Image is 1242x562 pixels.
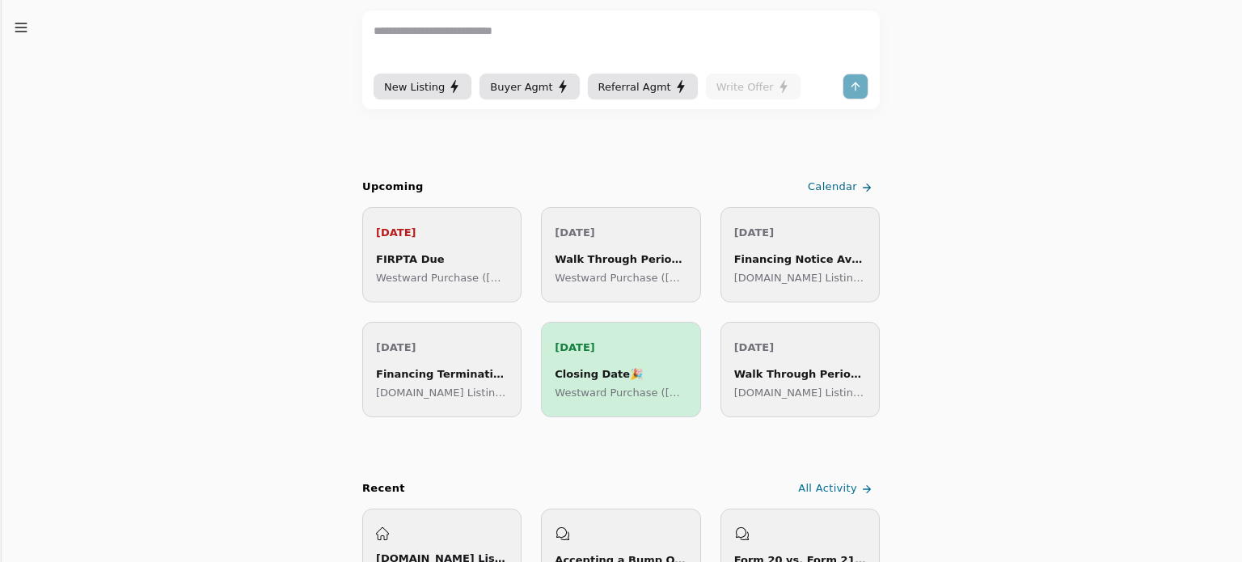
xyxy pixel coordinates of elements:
a: Calendar [805,174,880,201]
button: New Listing [374,74,471,99]
a: [DATE]Financing Notice Available[DOMAIN_NAME] Listing ([GEOGRAPHIC_DATA]) [720,207,880,302]
p: Westward Purchase ([GEOGRAPHIC_DATA]) [555,384,686,401]
a: [DATE]FIRPTA DueWestward Purchase ([GEOGRAPHIC_DATA]) [362,207,522,302]
p: [DATE] [555,339,686,356]
div: Closing Date 🎉 [555,366,686,382]
a: [DATE]Walk Through Period Begins[DOMAIN_NAME] Listing ([GEOGRAPHIC_DATA]) [720,322,880,417]
p: Westward Purchase ([GEOGRAPHIC_DATA]) [376,269,508,286]
p: Westward Purchase ([GEOGRAPHIC_DATA]) [555,269,686,286]
p: [DATE] [376,339,508,356]
a: [DATE]Closing Date🎉Westward Purchase ([GEOGRAPHIC_DATA]) [541,322,700,417]
div: Walk Through Period Begins [734,366,866,382]
p: [DOMAIN_NAME] Listing ([GEOGRAPHIC_DATA]) [734,269,866,286]
span: Referral Agmt [598,78,671,95]
p: [DOMAIN_NAME] Listing ([GEOGRAPHIC_DATA]) [376,384,508,401]
div: New Listing [384,78,461,95]
span: All Activity [798,480,857,497]
a: [DATE]Walk Through Period BeginsWestward Purchase ([GEOGRAPHIC_DATA]) [541,207,700,302]
div: Recent [362,480,405,497]
div: Financing Termination Deadline [376,366,508,382]
div: Financing Notice Available [734,251,866,268]
button: Buyer Agmt [479,74,579,99]
p: [DOMAIN_NAME] Listing ([GEOGRAPHIC_DATA]) [734,384,866,401]
a: All Activity [795,475,880,502]
p: [DATE] [734,224,866,241]
p: [DATE] [376,224,508,241]
span: Buyer Agmt [490,78,552,95]
p: [DATE] [734,339,866,356]
a: [DATE]Financing Termination Deadline[DOMAIN_NAME] Listing ([GEOGRAPHIC_DATA]) [362,322,522,417]
button: Referral Agmt [588,74,698,99]
div: Walk Through Period Begins [555,251,686,268]
div: FIRPTA Due [376,251,508,268]
p: [DATE] [555,224,686,241]
span: Calendar [808,179,857,196]
h2: Upcoming [362,179,424,196]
